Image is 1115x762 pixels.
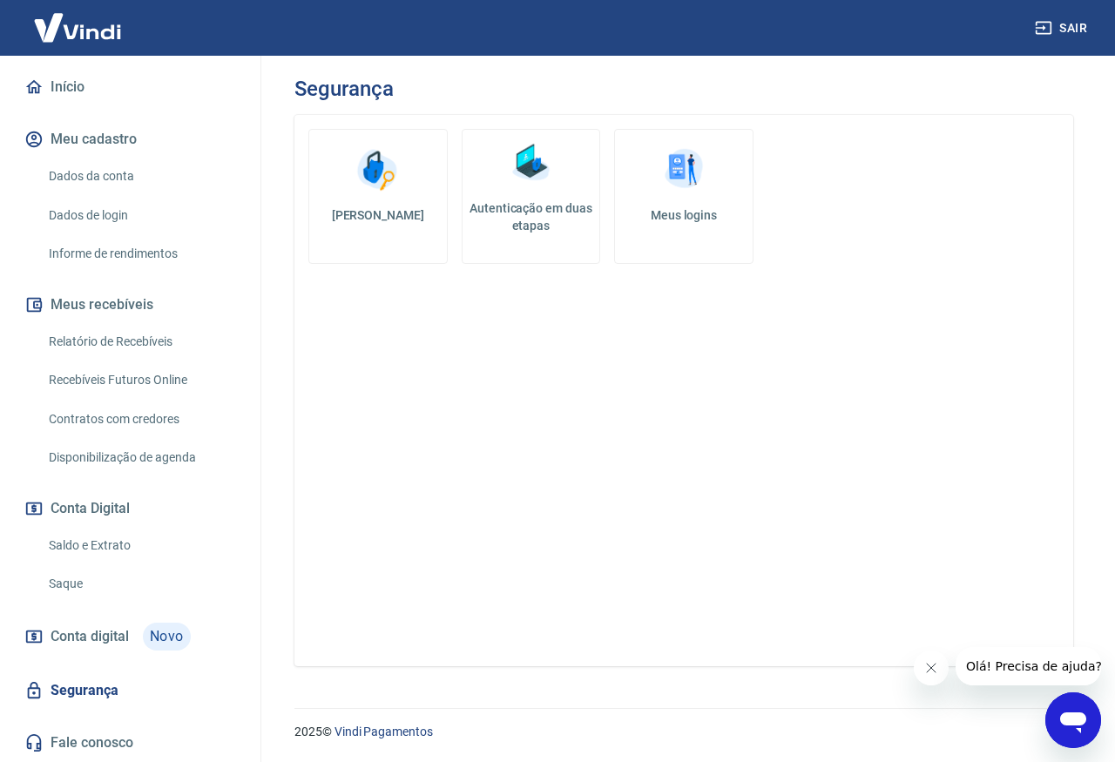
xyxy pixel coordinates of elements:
[42,362,240,398] a: Recebíveis Futuros Online
[51,624,129,649] span: Conta digital
[470,199,593,234] h5: Autenticação em duas etapas
[462,129,601,264] a: Autenticação em duas etapas
[334,725,433,738] a: Vindi Pagamentos
[42,236,240,272] a: Informe de rendimentos
[294,77,393,101] h3: Segurança
[956,647,1101,685] iframe: Mensagem da empresa
[21,120,240,158] button: Meu cadastro
[294,723,1073,741] p: 2025 ©
[658,144,710,196] img: Meus logins
[21,1,134,54] img: Vindi
[21,489,240,528] button: Conta Digital
[21,68,240,106] a: Início
[1045,692,1101,748] iframe: Botão para abrir a janela de mensagens
[42,401,240,437] a: Contratos com credores
[10,12,146,26] span: Olá! Precisa de ajuda?
[21,724,240,762] a: Fale conosco
[352,144,404,196] img: Alterar senha
[308,129,448,264] a: [PERSON_NAME]
[42,324,240,360] a: Relatório de Recebíveis
[1031,12,1094,44] button: Sair
[21,616,240,657] a: Conta digitalNovo
[42,198,240,233] a: Dados de login
[914,651,949,685] iframe: Fechar mensagem
[42,566,240,602] a: Saque
[143,623,191,651] span: Novo
[42,158,240,194] a: Dados da conta
[21,286,240,324] button: Meus recebíveis
[504,137,557,189] img: Autenticação em duas etapas
[614,129,753,264] a: Meus logins
[323,206,433,224] h5: [PERSON_NAME]
[629,206,739,224] h5: Meus logins
[21,671,240,710] a: Segurança
[42,440,240,475] a: Disponibilização de agenda
[42,528,240,563] a: Saldo e Extrato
